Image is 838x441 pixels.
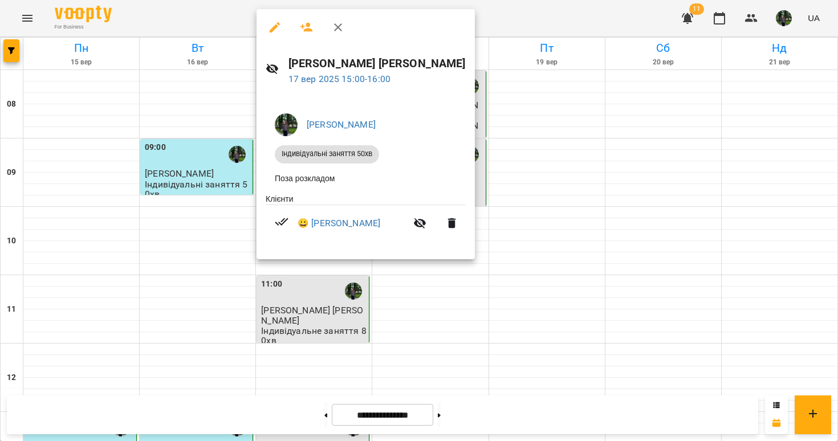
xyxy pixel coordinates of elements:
a: 17 вер 2025 15:00-16:00 [288,73,390,84]
img: 295700936d15feefccb57b2eaa6bd343.jpg [275,113,298,136]
li: Поза розкладом [266,168,466,189]
ul: Клієнти [266,193,466,246]
span: Індивідуальні заняття 50хв [275,149,379,159]
a: [PERSON_NAME] [307,119,376,130]
svg: Візит сплачено [275,215,288,228]
a: 😀 [PERSON_NAME] [298,217,380,230]
h6: [PERSON_NAME] [PERSON_NAME] [288,55,466,72]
